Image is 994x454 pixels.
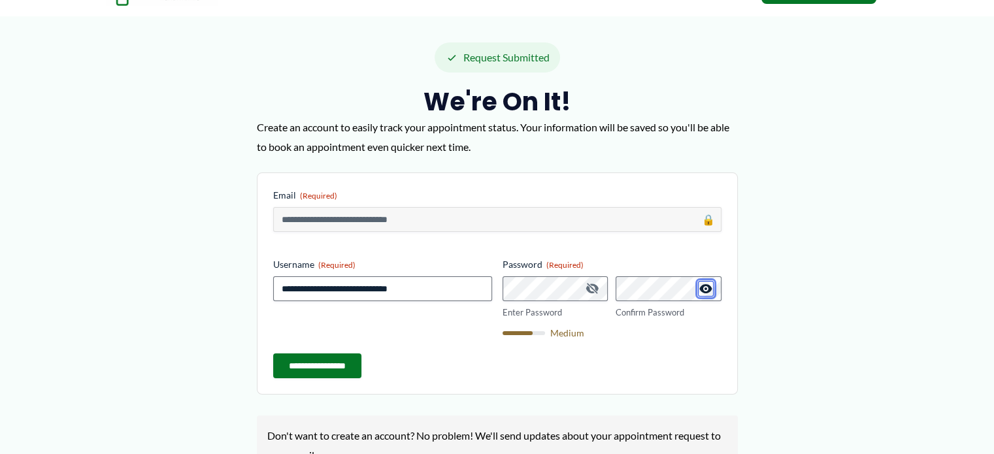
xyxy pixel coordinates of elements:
button: Show Password [698,281,714,297]
div: Medium [503,329,721,338]
label: Confirm Password [616,306,721,319]
span: (Required) [546,260,584,270]
span: (Required) [300,191,337,201]
p: Create an account to easily track your appointment status. Your information will be saved so you'... [257,118,738,156]
h2: We're On It! [257,86,738,118]
legend: Password [503,258,584,271]
label: Username [273,258,492,271]
button: Hide Password [584,281,600,297]
label: Email [273,189,721,202]
label: Enter Password [503,306,608,319]
span: (Required) [318,260,356,270]
div: Request Submitted [435,42,560,73]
